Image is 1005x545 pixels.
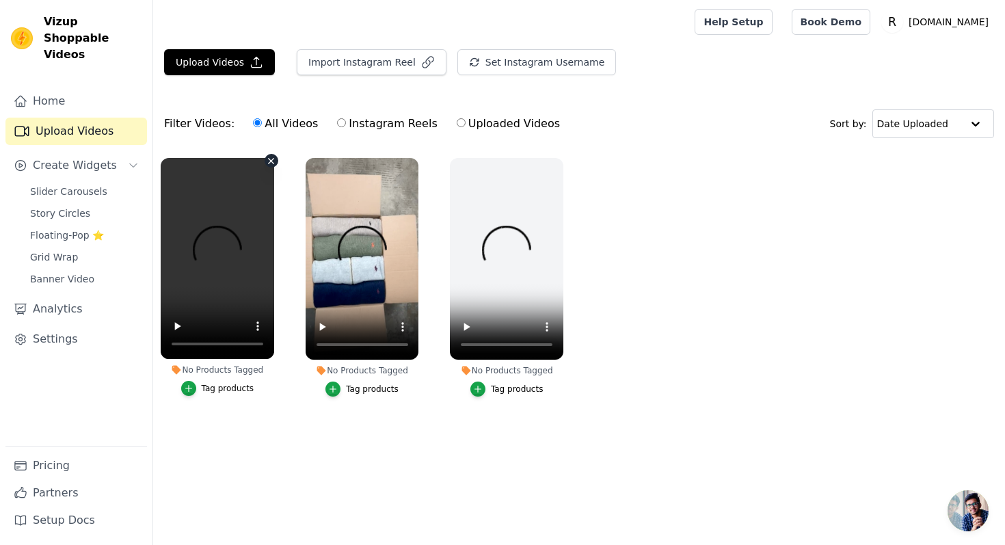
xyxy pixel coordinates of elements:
button: Tag products [325,382,399,397]
div: Tag products [491,384,544,395]
label: Uploaded Videos [456,115,561,133]
span: Vizup Shoppable Videos [44,14,142,63]
div: Tag products [202,383,254,394]
a: Story Circles [22,204,147,223]
p: [DOMAIN_NAME] [903,10,994,34]
input: Instagram Reels [337,118,346,127]
span: Grid Wrap [30,250,78,264]
span: Banner Video [30,272,94,286]
button: Import Instagram Reel [297,49,446,75]
span: Create Widgets [33,157,117,174]
button: Video Delete [265,154,278,168]
a: Slider Carousels [22,182,147,201]
div: No Products Tagged [161,364,274,375]
div: Filter Videos: [164,108,567,139]
text: R [888,15,896,29]
button: Tag products [181,381,254,396]
label: Instagram Reels [336,115,438,133]
a: Grid Wrap [22,248,147,267]
a: Banner Video [22,269,147,289]
span: Floating-Pop ⭐ [30,228,104,242]
div: No Products Tagged [306,365,419,376]
a: Book Demo [792,9,870,35]
a: Settings [5,325,147,353]
span: Slider Carousels [30,185,107,198]
input: All Videos [253,118,262,127]
button: Set Instagram Username [457,49,616,75]
a: Floating-Pop ⭐ [22,226,147,245]
span: Story Circles [30,207,90,220]
a: Upload Videos [5,118,147,145]
a: Analytics [5,295,147,323]
div: Tag products [346,384,399,395]
button: R [DOMAIN_NAME] [881,10,994,34]
button: Create Widgets [5,152,147,179]
a: Help Setup [695,9,772,35]
div: No Products Tagged [450,365,563,376]
img: Vizup [11,27,33,49]
button: Tag products [470,382,544,397]
div: Sort by: [830,109,995,138]
a: Open de chat [948,490,989,531]
label: All Videos [252,115,319,133]
input: Uploaded Videos [457,118,466,127]
a: Pricing [5,452,147,479]
a: Home [5,88,147,115]
a: Partners [5,479,147,507]
button: Upload Videos [164,49,275,75]
a: Setup Docs [5,507,147,534]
